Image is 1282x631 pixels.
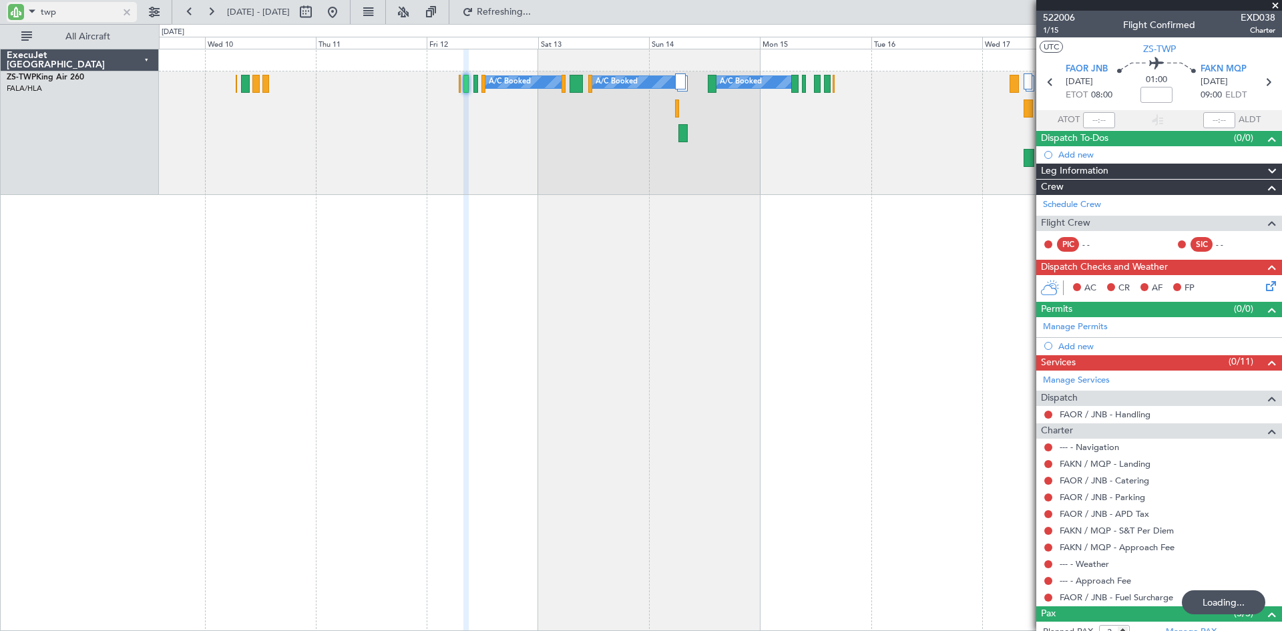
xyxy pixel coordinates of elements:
[7,73,36,81] span: ZS-TWP
[1060,592,1173,603] a: FAOR / JNB - Fuel Surcharge
[1043,374,1110,387] a: Manage Services
[1082,238,1112,250] div: - -
[1041,216,1090,231] span: Flight Crew
[1216,238,1246,250] div: - -
[1182,590,1265,614] div: Loading...
[489,72,531,92] div: A/C Booked
[476,7,532,17] span: Refreshing...
[205,37,316,49] div: Wed 10
[227,6,290,18] span: [DATE] - [DATE]
[1060,441,1119,453] a: --- - Navigation
[1060,575,1131,586] a: --- - Approach Fee
[1084,282,1096,295] span: AC
[1041,355,1076,371] span: Services
[41,2,118,22] input: A/C (Reg. or Type)
[982,37,1093,49] div: Wed 17
[649,37,760,49] div: Sun 14
[1060,458,1150,469] a: FAKN / MQP - Landing
[1239,114,1261,127] span: ALDT
[720,72,762,92] div: A/C Booked
[1060,525,1174,536] a: FAKN / MQP - S&T Per Diem
[1152,282,1162,295] span: AF
[162,27,184,38] div: [DATE]
[1060,542,1174,553] a: FAKN / MQP - Approach Fee
[1058,341,1275,352] div: Add new
[456,1,536,23] button: Refreshing...
[1058,114,1080,127] span: ATOT
[1058,149,1275,160] div: Add new
[596,72,638,92] div: A/C Booked
[1060,491,1145,503] a: FAOR / JNB - Parking
[1241,11,1275,25] span: EXD038
[1041,391,1078,406] span: Dispatch
[538,37,649,49] div: Sat 13
[1143,42,1176,56] span: ZS-TWP
[1146,73,1167,87] span: 01:00
[1043,321,1108,334] a: Manage Permits
[1225,89,1247,102] span: ELDT
[1043,25,1075,36] span: 1/15
[1043,198,1101,212] a: Schedule Crew
[1041,606,1056,622] span: Pax
[1041,164,1108,179] span: Leg Information
[1041,180,1064,195] span: Crew
[1234,131,1253,145] span: (0/0)
[1041,423,1073,439] span: Charter
[35,32,141,41] span: All Aircraft
[15,26,145,47] button: All Aircraft
[1060,508,1149,519] a: FAOR / JNB - APD Tax
[1234,302,1253,316] span: (0/0)
[1040,41,1063,53] button: UTC
[1091,89,1112,102] span: 08:00
[1201,63,1247,76] span: FAKN MQP
[760,37,871,49] div: Mon 15
[1066,89,1088,102] span: ETOT
[1041,260,1168,275] span: Dispatch Checks and Weather
[1185,282,1195,295] span: FP
[1083,112,1115,128] input: --:--
[1066,75,1093,89] span: [DATE]
[316,37,427,49] div: Thu 11
[1041,131,1108,146] span: Dispatch To-Dos
[1060,475,1149,486] a: FAOR / JNB - Catering
[1060,409,1150,420] a: FAOR / JNB - Handling
[7,73,84,81] a: ZS-TWPKing Air 260
[1191,237,1213,252] div: SIC
[1060,558,1109,570] a: --- - Weather
[1201,89,1222,102] span: 09:00
[7,83,42,93] a: FALA/HLA
[1041,302,1072,317] span: Permits
[1066,63,1108,76] span: FAOR JNB
[1123,18,1195,32] div: Flight Confirmed
[1057,237,1079,252] div: PIC
[1043,11,1075,25] span: 522006
[1201,75,1228,89] span: [DATE]
[1229,355,1253,369] span: (0/11)
[1241,25,1275,36] span: Charter
[871,37,982,49] div: Tue 16
[1118,282,1130,295] span: CR
[427,37,538,49] div: Fri 12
